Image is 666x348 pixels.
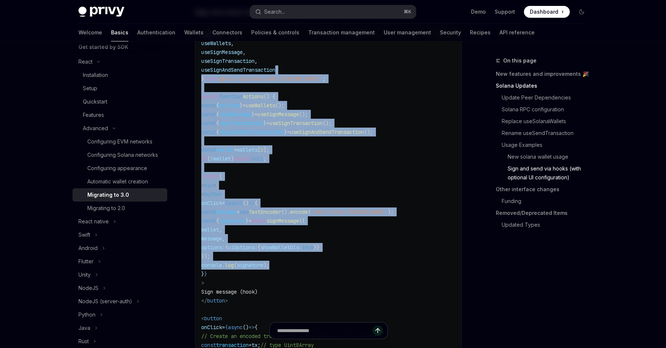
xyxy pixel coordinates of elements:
a: Features [73,108,167,122]
span: () [243,200,249,206]
span: wallets [237,146,258,153]
span: ); [263,262,269,268]
a: Installation [73,68,167,82]
a: Demo [471,8,486,16]
a: Quickstart [73,95,167,108]
span: div [204,182,213,189]
span: } [252,111,255,118]
a: Welcome [78,24,102,41]
a: Authentication [137,24,175,41]
span: , [222,235,225,242]
span: wallets [219,102,240,109]
a: Removed/Deprecated Items [496,207,593,219]
span: </ [201,297,207,304]
span: const [201,209,216,215]
span: const [201,102,216,109]
span: > [201,280,204,286]
span: = [255,111,258,118]
span: } [201,271,204,277]
a: Solana RPC configuration [496,104,593,115]
span: useWallets [246,102,275,109]
span: const [201,217,216,224]
span: = [287,129,290,135]
div: Flutter [78,257,94,266]
a: Usage Examples [496,139,593,151]
span: button [207,297,225,304]
span: }} [314,244,320,251]
a: Policies & controls [251,24,299,41]
span: new [240,209,249,215]
span: < [201,191,204,197]
div: NodeJS [78,284,98,293]
div: Java [78,324,90,332]
button: Toggle dark mode [576,6,588,18]
span: , [243,49,246,55]
span: [ [258,146,260,153]
div: Android [78,244,98,253]
span: const [201,120,216,126]
span: () { [263,93,275,100]
a: Automatic wallet creation [73,175,167,188]
span: = [249,217,252,224]
span: } [201,75,204,82]
span: signMessage [266,217,299,224]
span: useWallets [201,40,231,47]
a: API reference [499,24,535,41]
span: }); [201,253,210,260]
a: Migrating to 3.0 [73,188,167,202]
a: Dashboard [524,6,570,18]
span: ( [308,209,311,215]
span: = [222,200,225,206]
a: Support [495,8,515,16]
span: { [216,129,219,135]
button: Toggle React section [73,55,167,68]
span: < [201,182,204,189]
a: Configuring appearance [73,162,167,175]
a: Basics [111,24,128,41]
span: } [240,102,243,109]
span: await [252,217,266,224]
span: = [266,120,269,126]
span: (); [299,111,308,118]
span: export [201,93,219,100]
span: ( [219,173,222,180]
a: New solana wallet usage [496,151,593,163]
a: Other interface changes [496,183,593,195]
span: ( [207,155,210,162]
a: Configuring EVM networks [73,135,167,148]
span: button [204,191,222,197]
a: Update Peer Dependencies [496,92,593,104]
span: Actions [243,93,263,100]
span: showWalletUIs: [260,244,302,251]
div: Migrating to 2.0 [87,204,125,213]
span: null [252,155,263,162]
span: signature [219,217,246,224]
span: (); [275,102,284,109]
input: Ask a question... [277,322,373,339]
span: encode [290,209,308,215]
a: Setup [73,82,167,95]
a: Transaction management [308,24,375,41]
span: . [222,262,225,268]
span: log [225,262,234,268]
div: Python [78,310,95,319]
span: {async [225,200,243,206]
a: Recipes [470,24,491,41]
span: return [234,155,252,162]
span: useSignAndSendTransaction [290,129,364,135]
a: Security [440,24,461,41]
div: React native [78,217,109,226]
span: } [263,120,266,126]
img: dark logo [78,7,124,17]
span: { [258,244,260,251]
button: Toggle Unity section [73,268,167,281]
div: React [78,57,92,66]
span: { [216,217,219,224]
span: , [219,226,222,233]
span: ; [263,155,266,162]
span: } [284,129,287,135]
span: signature [237,262,263,268]
span: Sign message (hook) [201,288,258,295]
div: Configuring EVM networks [87,137,152,146]
button: Toggle Android section [73,241,167,255]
